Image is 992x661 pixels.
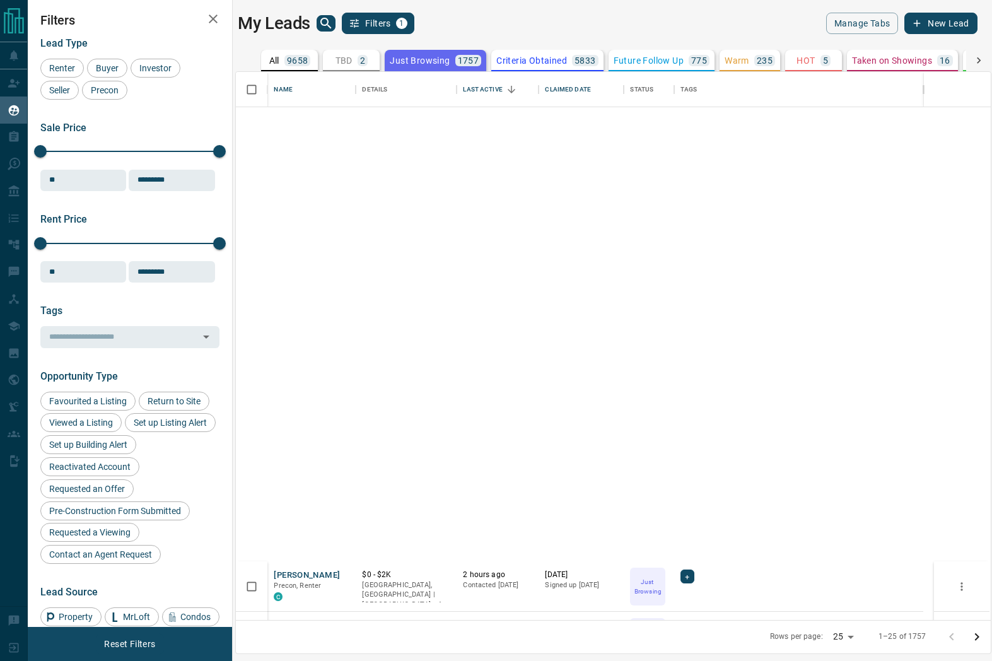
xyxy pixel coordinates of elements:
[45,462,135,472] span: Reactivated Account
[680,570,694,583] div: +
[725,56,749,65] p: Warm
[269,56,279,65] p: All
[176,612,215,622] span: Condos
[45,484,129,494] span: Requested an Offer
[317,15,336,32] button: search button
[40,435,136,454] div: Set up Building Alert
[463,580,532,590] p: Contacted [DATE]
[503,81,520,98] button: Sort
[45,506,185,516] span: Pre-Construction Form Submitted
[40,501,190,520] div: Pre-Construction Form Submitted
[342,13,414,34] button: Filters1
[96,633,163,655] button: Reset Filters
[40,586,98,598] span: Lead Source
[197,328,215,346] button: Open
[40,59,84,78] div: Renter
[45,396,131,406] span: Favourited a Listing
[631,577,664,596] p: Just Browsing
[362,570,450,580] p: $0 - $2K
[496,56,567,65] p: Criteria Obtained
[356,72,457,107] div: Details
[823,56,828,65] p: 5
[267,72,356,107] div: Name
[40,413,122,432] div: Viewed a Listing
[940,56,950,65] p: 16
[45,85,74,95] span: Seller
[797,56,815,65] p: HOT
[82,81,127,100] div: Precon
[274,620,340,632] button: [PERSON_NAME]
[878,631,926,642] p: 1–25 of 1757
[360,56,365,65] p: 2
[162,607,219,626] div: Condos
[40,13,219,28] h2: Filters
[397,19,406,28] span: 1
[828,628,858,646] div: 25
[40,392,136,411] div: Favourited a Listing
[463,570,532,580] p: 2 hours ago
[45,549,156,559] span: Contact an Agent Request
[91,63,123,73] span: Buyer
[362,620,450,631] p: $568K - $568K
[40,370,118,382] span: Opportunity Type
[539,72,624,107] div: Claimed Date
[545,570,617,580] p: [DATE]
[545,72,591,107] div: Claimed Date
[390,56,450,65] p: Just Browsing
[274,582,321,590] span: Precon, Renter
[691,56,707,65] p: 775
[463,72,502,107] div: Last Active
[624,72,674,107] div: Status
[680,72,697,107] div: Tags
[40,122,86,134] span: Sale Price
[770,631,823,642] p: Rows per page:
[40,607,102,626] div: Property
[674,72,923,107] div: Tags
[238,13,310,33] h1: My Leads
[45,418,117,428] span: Viewed a Listing
[40,545,161,564] div: Contact an Agent Request
[545,620,617,631] p: [DATE]
[964,624,989,650] button: Go to next page
[54,612,97,622] span: Property
[575,56,596,65] p: 5833
[458,56,479,65] p: 1757
[40,37,88,49] span: Lead Type
[45,63,79,73] span: Renter
[40,305,62,317] span: Tags
[757,56,773,65] p: 235
[362,72,387,107] div: Details
[40,81,79,100] div: Seller
[40,213,87,225] span: Rent Price
[131,59,180,78] div: Investor
[685,570,689,583] span: +
[119,612,155,622] span: MrLoft
[362,580,450,610] p: Toronto
[463,620,532,631] p: 2 hours ago
[826,13,898,34] button: Manage Tabs
[630,72,653,107] div: Status
[274,72,293,107] div: Name
[852,56,932,65] p: Taken on Showings
[40,479,134,498] div: Requested an Offer
[139,392,209,411] div: Return to Site
[274,570,340,582] button: [PERSON_NAME]
[86,85,123,95] span: Precon
[129,418,211,428] span: Set up Listing Alert
[545,580,617,590] p: Signed up [DATE]
[45,527,135,537] span: Requested a Viewing
[125,413,216,432] div: Set up Listing Alert
[457,72,539,107] div: Last Active
[287,56,308,65] p: 9658
[143,396,205,406] span: Return to Site
[952,577,971,596] button: more
[614,56,684,65] p: Future Follow Up
[87,59,127,78] div: Buyer
[135,63,176,73] span: Investor
[40,457,139,476] div: Reactivated Account
[904,13,977,34] button: New Lead
[274,592,283,601] div: condos.ca
[336,56,353,65] p: TBD
[105,607,159,626] div: MrLoft
[40,523,139,542] div: Requested a Viewing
